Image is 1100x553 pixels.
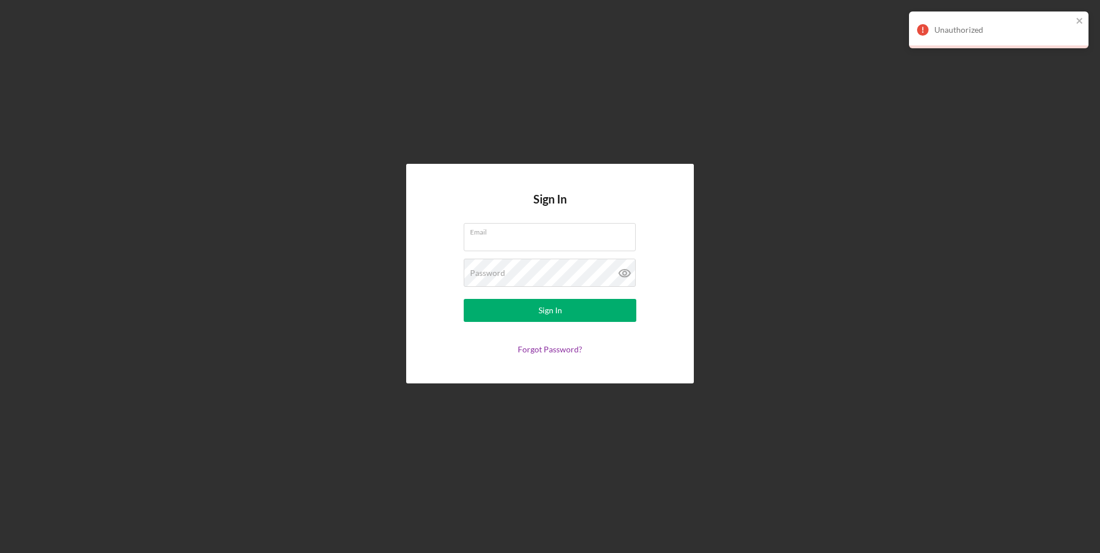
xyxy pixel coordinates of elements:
div: Sign In [538,299,562,322]
h4: Sign In [533,193,567,223]
button: Sign In [464,299,636,322]
label: Password [470,268,505,278]
div: Unauthorized [934,25,1072,34]
label: Email [470,224,636,236]
a: Forgot Password? [518,344,582,354]
button: close [1076,16,1084,27]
